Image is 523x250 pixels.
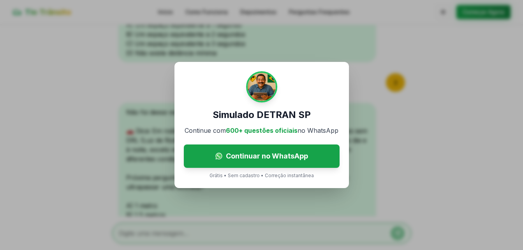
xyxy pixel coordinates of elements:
[210,173,314,179] p: Grátis • Sem cadastro • Correção instantânea
[246,71,277,102] img: Tio Trânsito
[226,151,308,162] span: Continuar no WhatsApp
[226,127,298,134] span: 600+ questões oficiais
[184,144,340,168] a: Continuar no WhatsApp
[213,109,311,121] h3: Simulado DETRAN SP
[185,126,338,135] p: Continue com no WhatsApp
